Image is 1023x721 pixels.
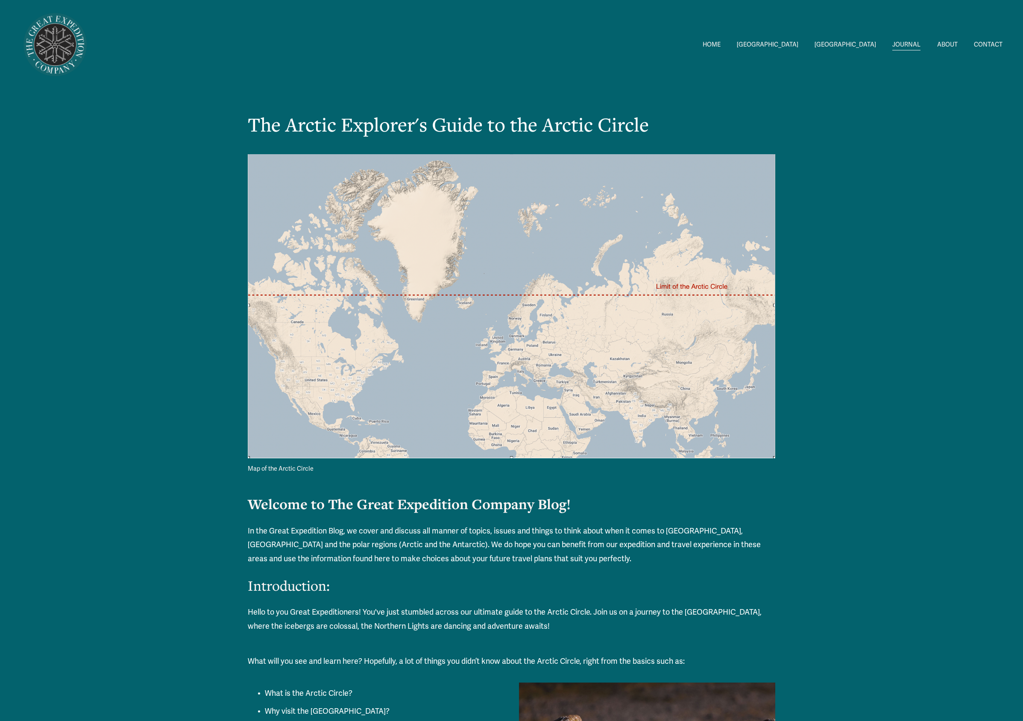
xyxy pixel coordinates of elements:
[248,495,571,513] strong: Welcome to The Great Expedition Company Blog!
[974,39,1002,51] a: CONTACT
[248,654,775,668] p: What will you see and learn here? Hopefully, a lot of things you didn’t know about the Arctic Cir...
[248,576,775,595] h2: Introduction:
[815,39,876,50] span: [GEOGRAPHIC_DATA]
[815,39,876,51] a: folder dropdown
[248,154,775,458] button: Map of the Arctic Circle and the limit of the Arctic Circle
[703,39,721,51] a: HOME
[248,524,775,566] p: In the Great Expedition Blog, we cover and discuss all manner of topics, issues and things to thi...
[892,39,920,51] a: JOURNAL
[265,686,775,700] p: What is the Arctic Circle?
[737,39,798,51] a: folder dropdown
[248,463,775,475] p: Map of the Arctic Circle
[937,39,958,51] a: ABOUT
[737,39,798,50] span: [GEOGRAPHIC_DATA]
[248,110,775,139] h1: The Arctic Explorer's Guide to the Arctic Circle
[21,10,90,79] img: Arctic Expeditions
[248,605,775,633] p: Hello to you Great Expeditioners! You've just stumbled across our ultimate guide to the Arctic Ci...
[265,704,775,718] p: Why visit the [GEOGRAPHIC_DATA]?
